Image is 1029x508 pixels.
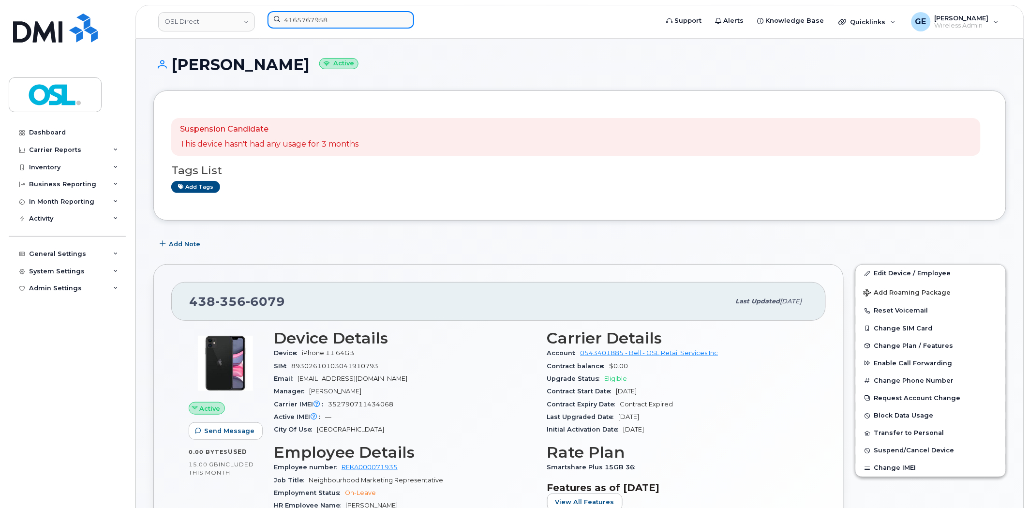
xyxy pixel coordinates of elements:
[274,444,536,461] h3: Employee Details
[302,349,354,357] span: iPhone 11 64GB
[274,375,298,382] span: Email
[547,375,605,382] span: Upgrade Status
[342,463,398,471] a: REKA000071935
[274,413,325,420] span: Active IMEI
[215,294,246,309] span: 356
[274,426,317,433] span: City Of Use
[246,294,285,309] span: 6079
[856,282,1006,302] button: Add Roaming Package
[274,489,345,496] span: Employment Status
[605,375,627,382] span: Eligible
[547,463,640,471] span: Smartshare Plus 15GB 36
[274,329,536,347] h3: Device Details
[624,426,644,433] span: [DATE]
[180,124,358,135] p: Suspension Candidate
[325,413,331,420] span: —
[189,422,263,440] button: Send Message
[328,401,393,408] span: 352790711434068
[616,388,637,395] span: [DATE]
[547,426,624,433] span: Initial Activation Date
[547,329,809,347] h3: Carrier Details
[874,342,954,349] span: Change Plan / Features
[169,239,200,249] span: Add Note
[196,334,254,392] img: iPhone_11.jpg
[547,413,619,420] span: Last Upgraded Date
[274,362,291,370] span: SIM
[345,489,376,496] span: On-Leave
[189,461,254,477] span: included this month
[274,388,309,395] span: Manager
[547,362,610,370] span: Contract balance
[309,388,361,395] span: [PERSON_NAME]
[180,139,358,150] p: This device hasn't had any usage for 3 months
[856,265,1006,282] a: Edit Device / Employee
[736,298,780,305] span: Last updated
[189,461,219,468] span: 15.00 GB
[171,164,988,177] h3: Tags List
[228,448,247,455] span: used
[274,477,309,484] span: Job Title
[274,463,342,471] span: Employee number
[874,447,954,454] span: Suspend/Cancel Device
[856,424,1006,442] button: Transfer to Personal
[856,355,1006,372] button: Enable Call Forwarding
[864,289,951,298] span: Add Roaming Package
[856,389,1006,407] button: Request Account Change
[856,320,1006,337] button: Change SIM Card
[856,337,1006,355] button: Change Plan / Features
[547,482,809,493] h3: Features as of [DATE]
[309,477,443,484] span: Neighbourhood Marketing Representative
[856,442,1006,459] button: Suspend/Cancel Device
[856,407,1006,424] button: Block Data Usage
[274,401,328,408] span: Carrier IMEI
[317,426,384,433] span: [GEOGRAPHIC_DATA]
[153,56,1006,73] h1: [PERSON_NAME]
[856,302,1006,319] button: Reset Voicemail
[200,404,221,413] span: Active
[153,235,209,253] button: Add Note
[620,401,673,408] span: Contract Expired
[856,459,1006,477] button: Change IMEI
[291,362,378,370] span: 89302610103041910793
[856,372,1006,389] button: Change Phone Number
[547,388,616,395] span: Contract Start Date
[274,349,302,357] span: Device
[319,58,358,69] small: Active
[547,401,620,408] span: Contract Expiry Date
[555,497,614,507] span: View All Features
[189,448,228,455] span: 0.00 Bytes
[298,375,407,382] span: [EMAIL_ADDRESS][DOMAIN_NAME]
[610,362,628,370] span: $0.00
[547,444,809,461] h3: Rate Plan
[204,426,254,435] span: Send Message
[619,413,640,420] span: [DATE]
[189,294,285,309] span: 438
[581,349,718,357] a: 0543401885 - Bell - OSL Retail Services Inc
[171,181,220,193] a: Add tags
[874,359,953,367] span: Enable Call Forwarding
[547,349,581,357] span: Account
[780,298,802,305] span: [DATE]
